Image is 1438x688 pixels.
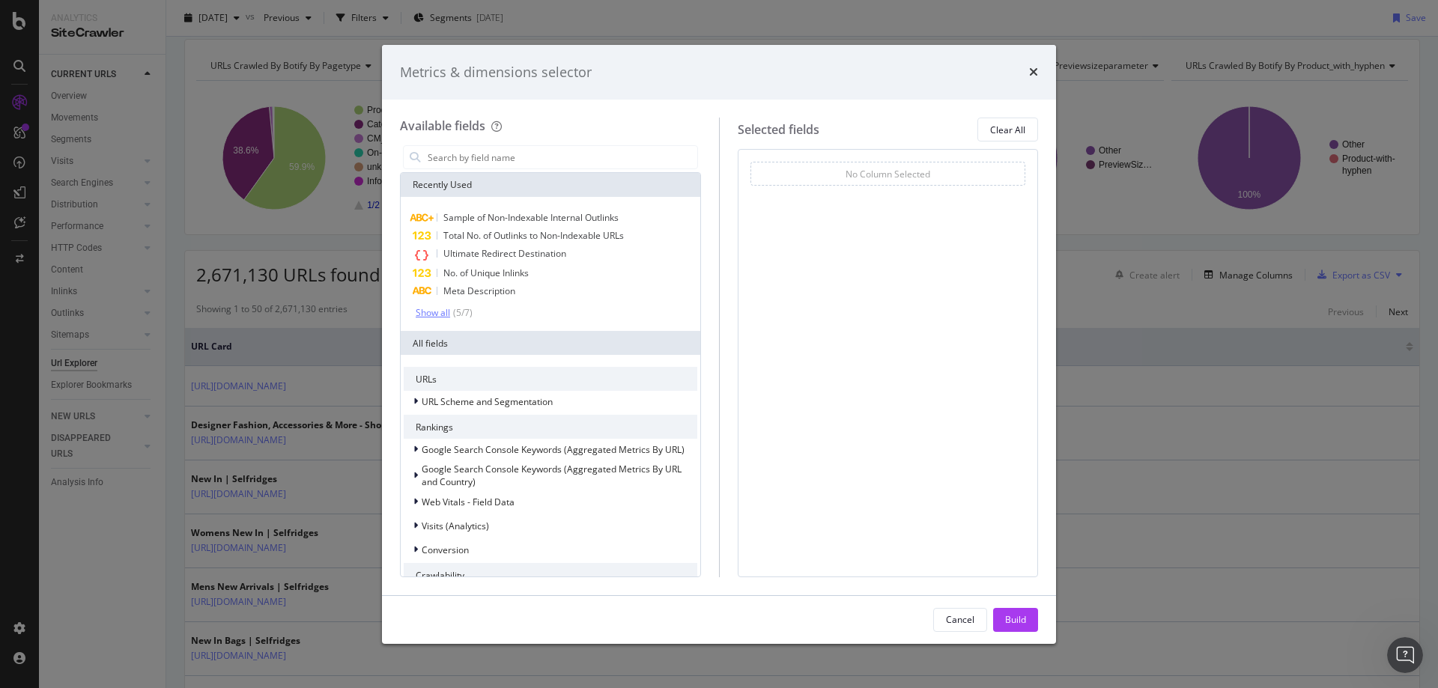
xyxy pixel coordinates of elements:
div: Build [1005,613,1026,626]
span: Ultimate Redirect Destination [443,247,566,260]
div: Clear All [990,124,1025,136]
span: URL Scheme and Segmentation [422,395,553,408]
span: Google Search Console Keywords (Aggregated Metrics By URL) [422,443,685,456]
div: ( 5 / 7 ) [450,306,473,319]
span: Meta Description [443,284,515,297]
div: All fields [401,331,700,355]
button: Build [993,608,1038,632]
div: modal [382,45,1056,644]
div: Rankings [404,415,697,439]
span: No. of Unique Inlinks [443,267,529,279]
div: Available fields [400,118,485,134]
span: Conversion [422,544,469,556]
input: Search by field name [426,146,697,168]
div: Selected fields [738,121,819,138]
div: No Column Selected [846,168,930,180]
span: Sample of Non-Indexable Internal Outlinks [443,211,619,224]
span: Visits (Analytics) [422,520,489,532]
div: Crawlability [404,563,697,587]
div: URLs [404,367,697,391]
span: Total No. of Outlinks to Non-Indexable URLs [443,229,624,242]
span: Web Vitals - Field Data [422,496,515,508]
button: Cancel [933,608,987,632]
span: Google Search Console Keywords (Aggregated Metrics By URL and Country) [422,463,682,488]
iframe: Intercom live chat [1387,637,1423,673]
button: Clear All [977,118,1038,141]
div: Show all [416,308,450,318]
div: Cancel [946,613,974,626]
div: Recently Used [401,173,700,197]
div: times [1029,63,1038,82]
div: Metrics & dimensions selector [400,63,592,82]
